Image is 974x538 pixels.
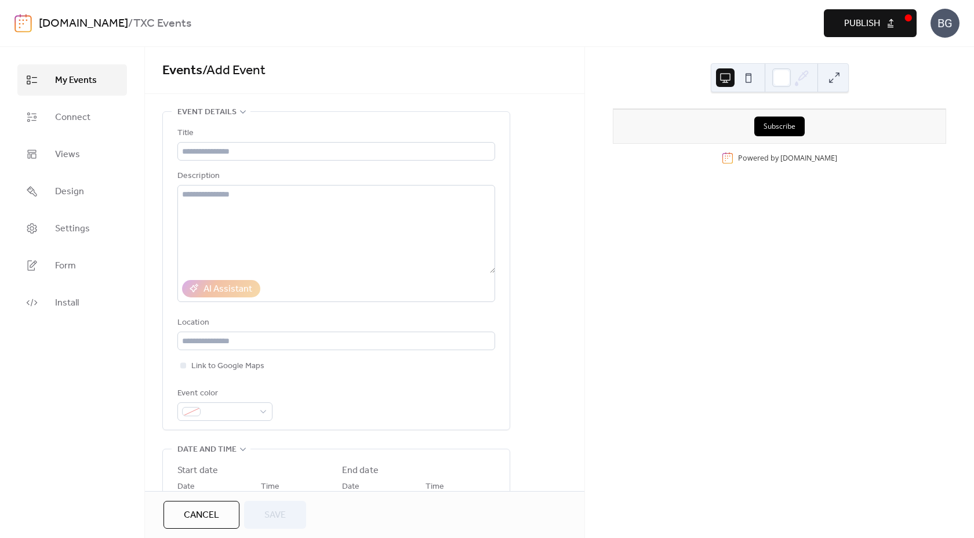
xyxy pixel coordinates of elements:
[426,480,444,494] span: Time
[14,14,32,32] img: logo
[17,101,127,133] a: Connect
[55,259,76,273] span: Form
[754,117,805,136] button: Subscribe
[17,250,127,281] a: Form
[55,111,90,125] span: Connect
[133,13,191,35] b: TXC Events
[55,148,80,162] span: Views
[17,64,127,96] a: My Events
[163,501,239,529] button: Cancel
[17,139,127,170] a: Views
[177,316,493,330] div: Location
[931,9,960,38] div: BG
[844,17,880,31] span: Publish
[780,153,837,163] a: [DOMAIN_NAME]
[55,185,84,199] span: Design
[184,508,219,522] span: Cancel
[342,480,359,494] span: Date
[55,74,97,88] span: My Events
[55,222,90,236] span: Settings
[39,13,128,35] a: [DOMAIN_NAME]
[738,153,837,163] div: Powered by
[177,169,493,183] div: Description
[177,106,237,119] span: Event details
[342,464,379,478] div: End date
[17,213,127,244] a: Settings
[128,13,133,35] b: /
[177,464,218,478] div: Start date
[17,176,127,207] a: Design
[824,9,917,37] button: Publish
[261,480,279,494] span: Time
[177,480,195,494] span: Date
[202,58,266,83] span: / Add Event
[191,359,264,373] span: Link to Google Maps
[17,287,127,318] a: Install
[55,296,79,310] span: Install
[162,58,202,83] a: Events
[177,443,237,457] span: Date and time
[177,387,270,401] div: Event color
[177,126,493,140] div: Title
